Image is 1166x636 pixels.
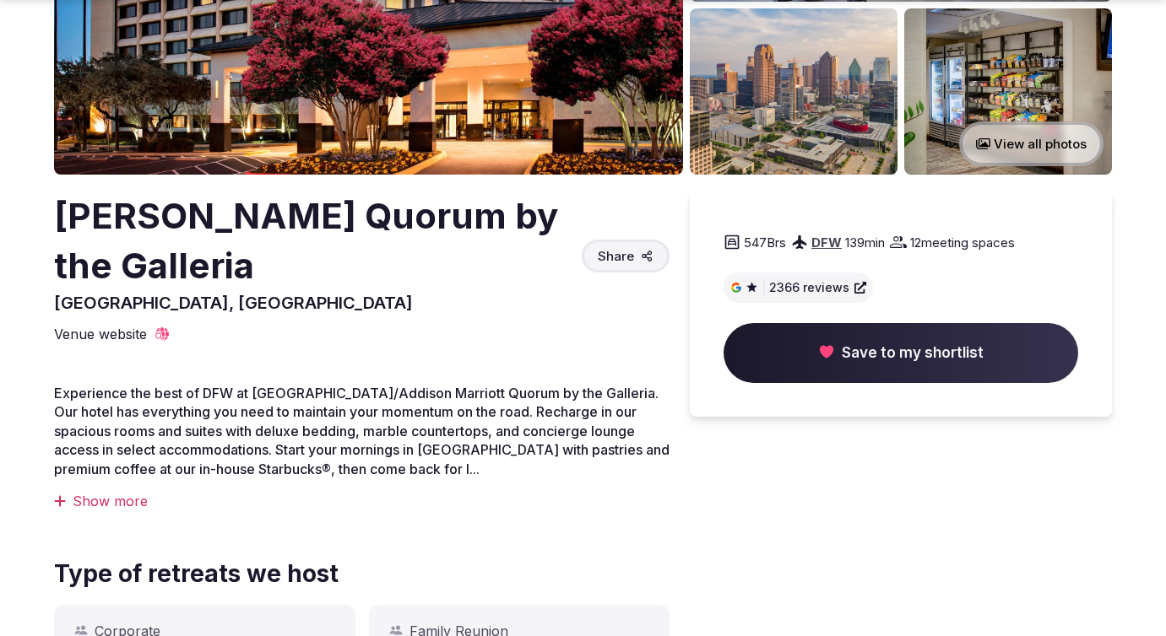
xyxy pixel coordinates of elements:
[54,293,413,313] span: [GEOGRAPHIC_DATA], [GEOGRAPHIC_DATA]
[811,234,842,251] a: DFW
[769,279,849,296] span: 2366 reviews
[54,492,670,510] div: Show more
[54,385,670,477] span: Experience the best of DFW at [GEOGRAPHIC_DATA]/Addison Marriott Quorum by the Galleria. Our hote...
[842,343,984,364] span: Save to my shortlist
[54,325,171,343] a: Venue website
[904,8,1112,175] img: Venue gallery photo
[730,279,866,296] a: |2366 reviews
[762,279,766,296] span: |
[54,558,339,590] span: Type of retreats we host
[690,8,898,175] img: Venue gallery photo
[845,234,885,251] span: 139 min
[910,234,1015,251] span: 12 meeting spaces
[598,247,634,265] span: Share
[54,191,575,291] h2: [PERSON_NAME] Quorum by the Galleria
[959,121,1104,166] button: View all photos
[54,325,147,343] span: Venue website
[582,240,670,272] button: Share
[744,234,786,251] span: 547 Brs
